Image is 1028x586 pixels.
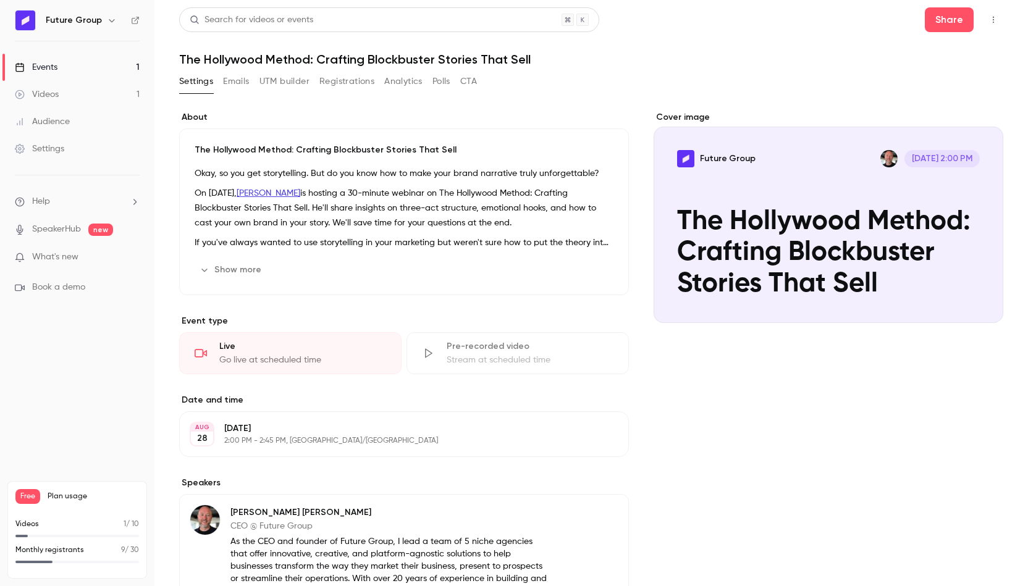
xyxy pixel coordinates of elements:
section: Cover image [654,111,1003,323]
p: / 30 [121,545,139,556]
button: CTA [460,72,477,91]
button: Share [925,7,974,32]
h6: Future Group [46,14,102,27]
label: Date and time [179,394,629,406]
label: Speakers [179,477,629,489]
p: / 10 [124,519,139,530]
p: CEO @ Future Group [230,520,549,532]
button: Analytics [384,72,423,91]
p: On [DATE], is hosting a 30-minute webinar on The Hollywood Method: Crafting Blockbuster Stories T... [195,186,613,230]
p: Event type [179,315,629,327]
h1: The Hollywood Method: Crafting Blockbuster Stories That Sell [179,52,1003,67]
span: What's new [32,251,78,264]
div: Go live at scheduled time [219,354,386,366]
span: Book a demo [32,281,85,294]
button: UTM builder [259,72,310,91]
img: Future Group [15,10,35,30]
span: 1 [124,521,126,528]
div: Settings [15,143,64,155]
div: Stream at scheduled time [447,354,613,366]
p: Okay, so you get storytelling. But do you know how to make your brand narrative truly unforgettable? [195,166,613,181]
div: Live [219,340,386,353]
button: Settings [179,72,213,91]
label: Cover image [654,111,1003,123]
li: help-dropdown-opener [15,195,140,208]
div: Videos [15,88,59,101]
p: 2:00 PM - 2:45 PM, [GEOGRAPHIC_DATA]/[GEOGRAPHIC_DATA] [224,436,563,446]
p: The Hollywood Method: Crafting Blockbuster Stories That Sell [195,144,613,156]
button: Show more [195,260,269,280]
div: Pre-recorded video [447,340,613,353]
div: Search for videos or events [190,14,313,27]
span: Free [15,489,40,504]
div: Audience [15,115,70,128]
p: [PERSON_NAME] [PERSON_NAME] [230,506,549,519]
p: If you've always wanted to use storytelling in your marketing but weren't sure how to put the the... [195,235,613,250]
p: 28 [197,432,208,445]
span: Plan usage [48,492,139,501]
p: [DATE] [224,422,563,435]
a: SpeakerHub [32,223,81,236]
button: Registrations [319,72,374,91]
a: [PERSON_NAME] [237,189,300,198]
button: Polls [432,72,450,91]
div: AUG [191,423,213,432]
span: 9 [121,546,125,554]
button: Emails [223,72,249,91]
p: Monthly registrants [15,545,84,556]
p: Videos [15,519,39,530]
span: new [88,224,113,236]
img: Lyndon Nicholson [190,505,220,535]
span: Help [32,195,50,208]
div: Pre-recorded videoStream at scheduled time [407,332,629,374]
label: About [179,111,629,123]
div: Events [15,61,57,73]
div: LiveGo live at scheduled time [179,332,402,374]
